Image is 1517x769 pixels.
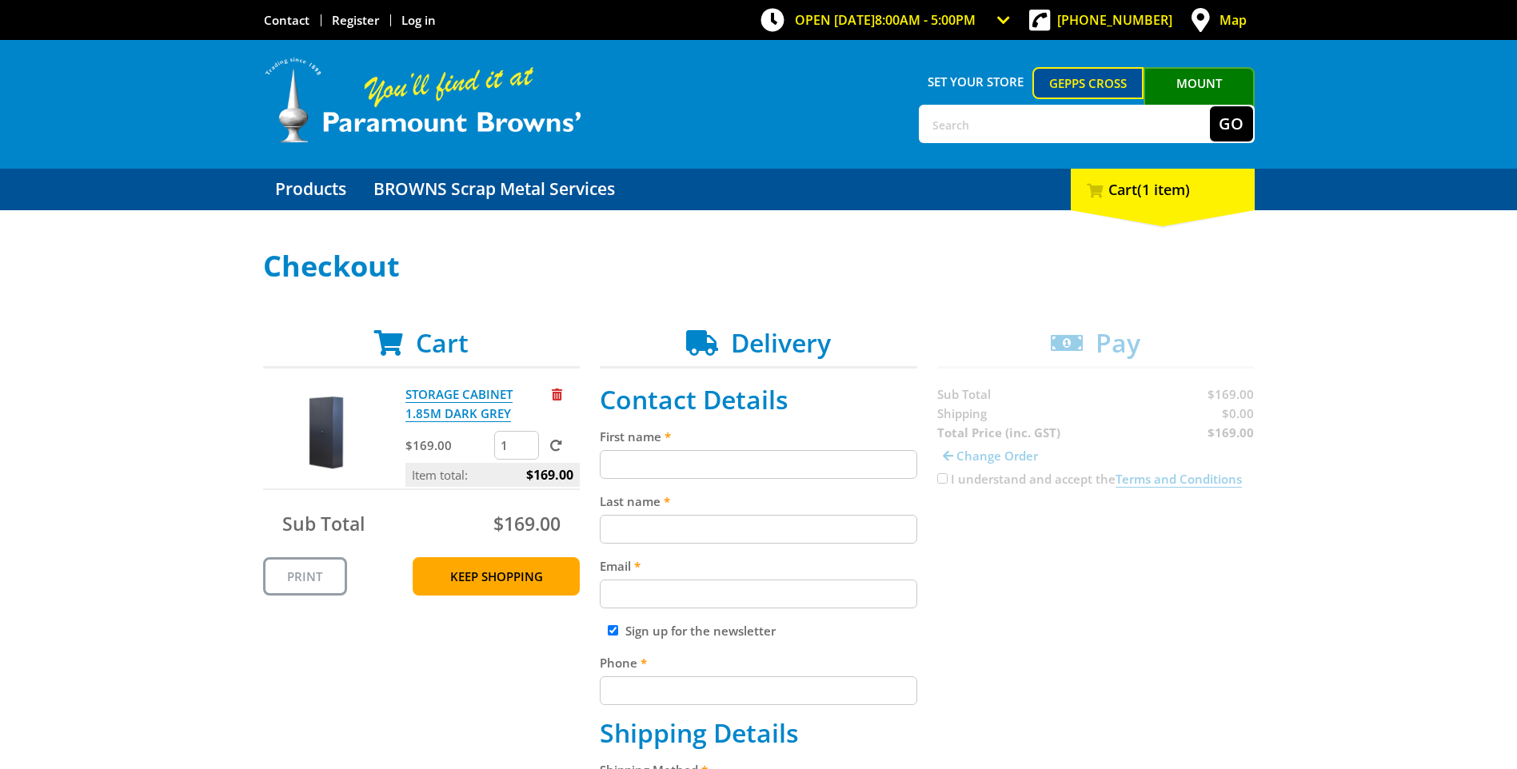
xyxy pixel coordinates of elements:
div: Cart [1071,169,1255,210]
span: Set your store [919,67,1033,96]
p: $169.00 [405,436,491,455]
span: Sub Total [282,511,365,536]
span: 8:00am - 5:00pm [875,11,976,29]
span: $169.00 [526,463,573,487]
h2: Shipping Details [600,718,917,748]
span: (1 item) [1137,180,1190,199]
label: Last name [600,492,917,511]
label: Sign up for the newsletter [625,623,776,639]
a: Gepps Cross [1032,67,1144,99]
label: Email [600,556,917,576]
p: Item total: [405,463,580,487]
span: OPEN [DATE] [795,11,976,29]
label: First name [600,427,917,446]
span: Delivery [731,325,831,360]
label: Phone [600,653,917,672]
input: Please enter your telephone number. [600,676,917,705]
img: STORAGE CABINET 1.85M DARK GREY [278,384,374,480]
span: $169.00 [493,511,561,536]
input: Please enter your last name. [600,515,917,544]
a: Mount [PERSON_NAME] [1144,67,1255,128]
input: Please enter your first name. [600,450,917,479]
a: Go to the Products page [263,169,358,210]
a: Go to the registration page [332,12,379,28]
a: Log in [401,12,436,28]
a: Go to the Contact page [264,12,309,28]
button: Go [1210,106,1253,141]
a: STORAGE CABINET 1.85M DARK GREY [405,386,513,422]
a: Go to the BROWNS Scrap Metal Services page [361,169,627,210]
input: Search [920,106,1210,141]
span: Cart [416,325,469,360]
a: Print [263,557,347,596]
img: Paramount Browns' [263,56,583,145]
h2: Contact Details [600,384,917,415]
a: Keep Shopping [413,557,580,596]
input: Please enter your email address. [600,580,917,608]
a: Remove from cart [552,386,562,402]
h1: Checkout [263,250,1255,282]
